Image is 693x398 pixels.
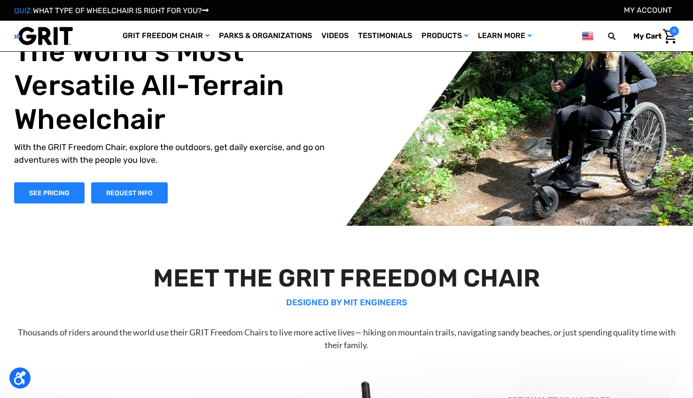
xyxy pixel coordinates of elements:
a: Testimonials [353,21,417,51]
a: Parks & Organizations [214,21,317,51]
h1: The World's Most Versatile All-Terrain Wheelchair [14,34,346,136]
a: QUIZ:WHAT TYPE OF WHEELCHAIR IS RIGHT FOR YOU? [14,6,209,15]
a: Slide number 1, Request Information [91,182,168,203]
a: GRIT Freedom Chair [118,21,214,51]
span: QUIZ: [14,6,33,15]
a: Cart with 0 items [626,26,679,46]
a: Videos [317,21,353,51]
img: Cart [663,29,677,44]
img: us.png [582,30,593,42]
span: My Cart [633,32,662,40]
p: Thousands of riders around the world use their GRIT Freedom Chairs to live more active lives— hik... [17,326,676,351]
p: With the GRIT Freedom Chair, explore the outdoors, get daily exercise, and go on adventures with ... [14,141,346,166]
iframe: Tidio Chat [565,337,689,382]
p: DESIGNED BY MIT ENGINEERS [17,296,676,309]
span: 0 [670,26,679,36]
a: Learn More [473,21,537,51]
a: Products [417,21,473,51]
a: Account [624,6,672,15]
img: GRIT All-Terrain Wheelchair and Mobility Equipment [14,26,73,46]
a: Shop Now [14,182,85,203]
input: Search [612,26,626,46]
h2: MEET THE GRIT FREEDOM CHAIR [17,263,676,293]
